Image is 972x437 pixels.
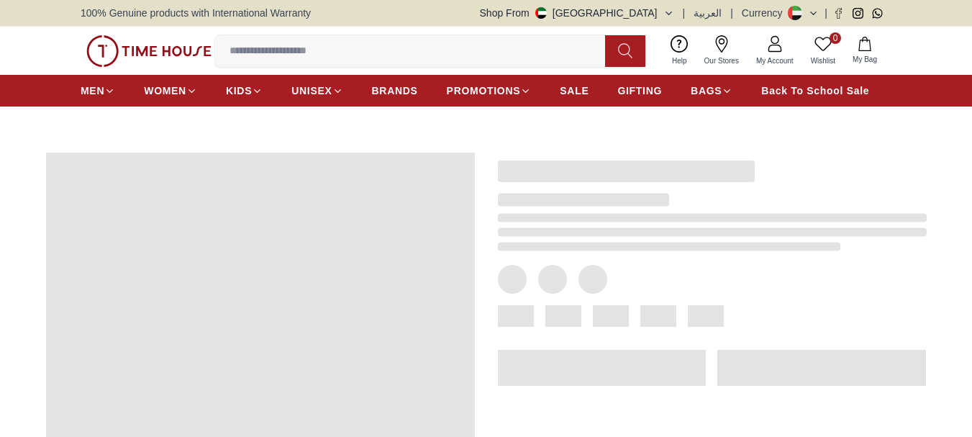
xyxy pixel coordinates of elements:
a: Our Stores [696,32,748,69]
span: | [730,6,733,20]
div: Currency [742,6,789,20]
span: UNISEX [291,84,332,98]
button: Shop From[GEOGRAPHIC_DATA] [480,6,674,20]
span: KIDS [226,84,252,98]
span: Help [666,55,693,66]
a: WOMEN [144,78,197,104]
a: Help [663,32,696,69]
span: BRANDS [372,84,418,98]
a: BRANDS [372,78,418,104]
a: 0Wishlist [802,32,844,69]
span: | [825,6,827,20]
span: GIFTING [617,84,662,98]
img: ... [86,35,212,67]
button: العربية [694,6,722,20]
span: SALE [560,84,589,98]
span: 100% Genuine products with International Warranty [81,6,311,20]
span: My Account [750,55,799,66]
span: Our Stores [699,55,745,66]
span: WOMEN [144,84,186,98]
span: My Bag [847,54,883,65]
a: PROMOTIONS [447,78,532,104]
span: 0 [830,32,841,44]
span: Wishlist [805,55,841,66]
a: UNISEX [291,78,342,104]
a: KIDS [226,78,263,104]
a: BAGS [691,78,732,104]
img: United Arab Emirates [535,7,547,19]
a: GIFTING [617,78,662,104]
span: MEN [81,84,104,98]
a: SALE [560,78,589,104]
a: Facebook [833,8,844,19]
a: MEN [81,78,115,104]
a: Back To School Sale [761,78,869,104]
span: PROMOTIONS [447,84,521,98]
a: Instagram [853,8,863,19]
a: Whatsapp [872,8,883,19]
span: BAGS [691,84,722,98]
button: My Bag [844,34,886,68]
span: Back To School Sale [761,84,869,98]
span: | [683,6,686,20]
